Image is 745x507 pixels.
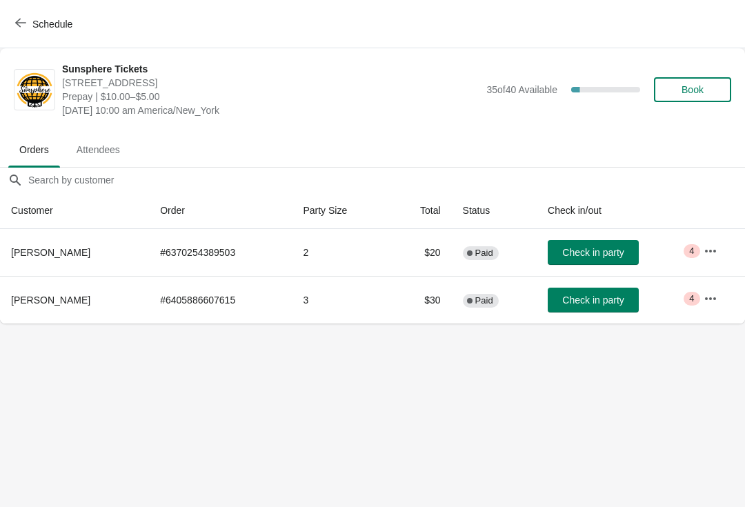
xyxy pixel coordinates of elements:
span: Paid [475,295,493,306]
span: 4 [689,293,694,304]
span: [DATE] 10:00 am America/New_York [62,103,479,117]
span: Sunsphere Tickets [62,62,479,76]
td: # 6370254389503 [149,229,292,276]
th: Total [389,192,451,229]
span: Orders [8,137,60,162]
button: Book [654,77,731,102]
span: Check in party [562,295,624,306]
span: [STREET_ADDRESS] [62,76,479,90]
td: 3 [292,276,389,324]
span: Attendees [66,137,131,162]
th: Status [452,192,537,229]
span: Book [682,84,704,95]
th: Party Size [292,192,389,229]
span: Paid [475,248,493,259]
button: Schedule [7,12,83,37]
span: [PERSON_NAME] [11,295,90,306]
input: Search by customer [28,168,745,192]
span: 35 of 40 Available [486,84,557,95]
span: [PERSON_NAME] [11,247,90,258]
td: 2 [292,229,389,276]
button: Check in party [548,240,639,265]
button: Check in party [548,288,639,312]
span: 4 [689,246,694,257]
th: Check in/out [537,192,693,229]
th: Order [149,192,292,229]
span: Prepay | $10.00–$5.00 [62,90,479,103]
span: Schedule [32,19,72,30]
td: $20 [389,229,451,276]
img: Sunsphere Tickets [14,71,54,109]
td: $30 [389,276,451,324]
span: Check in party [562,247,624,258]
td: # 6405886607615 [149,276,292,324]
